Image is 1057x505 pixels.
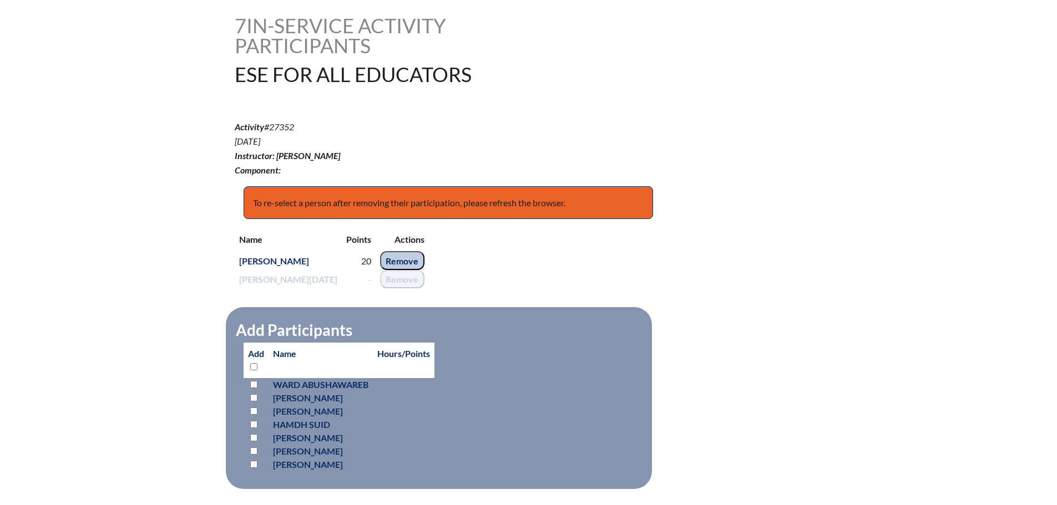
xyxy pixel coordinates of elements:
[346,232,371,247] p: Points
[235,121,264,132] b: Activity
[235,165,281,175] b: Component:
[273,418,368,431] p: Hamdh Suid
[235,16,458,55] h1: In-service Activity Participants
[235,272,342,287] a: [PERSON_NAME][DATE]
[276,150,340,161] span: [PERSON_NAME]
[239,232,337,247] p: Name
[244,186,653,220] p: To re-select a person after removing their participation, please refresh the browser.
[273,391,368,405] p: [PERSON_NAME]
[380,251,424,270] input: Remove
[235,136,260,146] span: [DATE]
[248,347,264,374] p: Add
[380,270,424,289] input: Remove
[235,13,246,38] span: 7
[273,405,368,418] p: [PERSON_NAME]
[273,431,368,445] p: [PERSON_NAME]
[235,320,353,339] legend: Add Participants
[235,64,599,84] h1: ESE For All Educators
[235,120,625,177] p: #27352
[273,445,368,458] p: [PERSON_NAME]
[273,378,368,391] p: Ward Abushawareb
[273,458,368,471] p: [PERSON_NAME]
[377,347,430,360] p: Hours/Points
[342,251,376,270] td: 20
[342,270,376,289] td: -
[235,253,313,268] a: [PERSON_NAME]
[273,347,368,360] p: Name
[235,150,275,161] b: Instructor:
[380,232,424,247] p: Actions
